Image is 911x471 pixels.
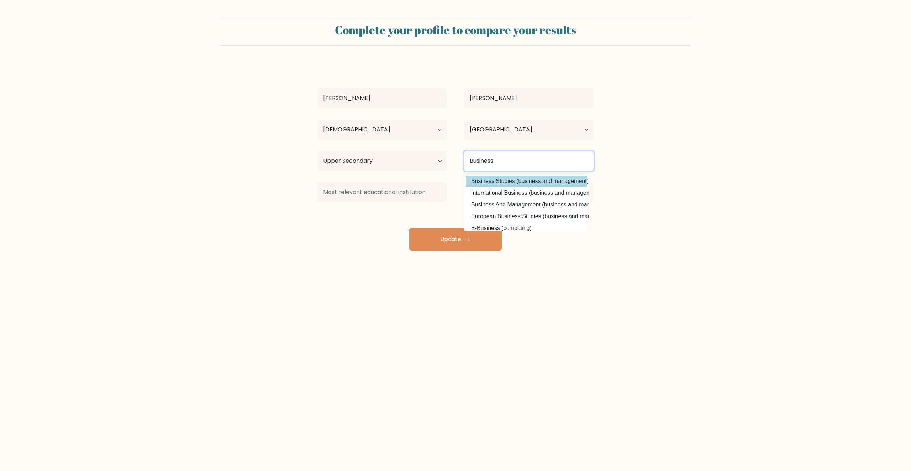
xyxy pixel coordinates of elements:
[466,187,587,199] option: International Business (business and management)
[409,228,502,251] button: Update
[466,211,587,222] option: European Business Studies (business and management)
[464,151,594,171] input: What did you study?
[225,23,686,37] h2: Complete your profile to compare your results
[466,176,587,187] option: Business Studies (business and management)
[466,199,587,210] option: Business And Management (business and management)
[317,182,447,202] input: Most relevant educational institution
[464,88,594,108] input: Last name
[466,223,587,234] option: E-Business (computing)
[317,88,447,108] input: First name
